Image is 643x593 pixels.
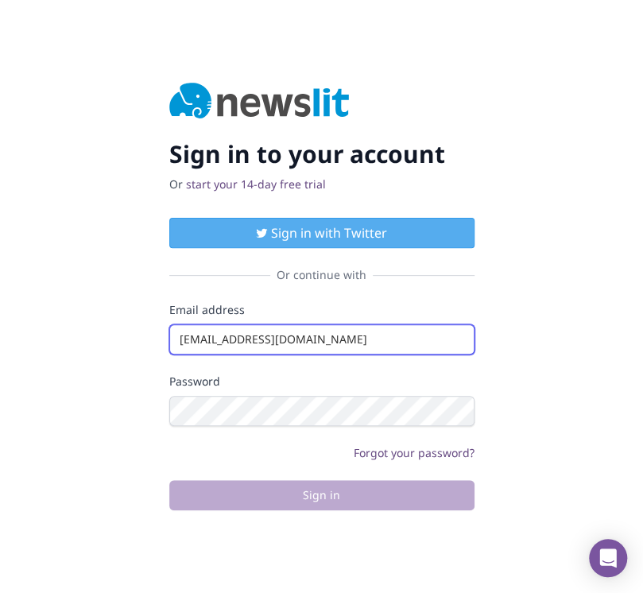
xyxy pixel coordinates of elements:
label: Email address [169,302,475,318]
label: Password [169,374,475,390]
span: Or continue with [270,267,373,283]
div: Open Intercom Messenger [589,539,627,577]
img: Newslit [169,83,350,121]
a: start your 14-day free trial [186,176,326,192]
button: Sign in [169,480,475,510]
a: Forgot your password? [354,445,475,460]
p: Or [169,176,475,192]
button: Sign in with Twitter [169,218,475,248]
h2: Sign in to your account [169,140,475,169]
